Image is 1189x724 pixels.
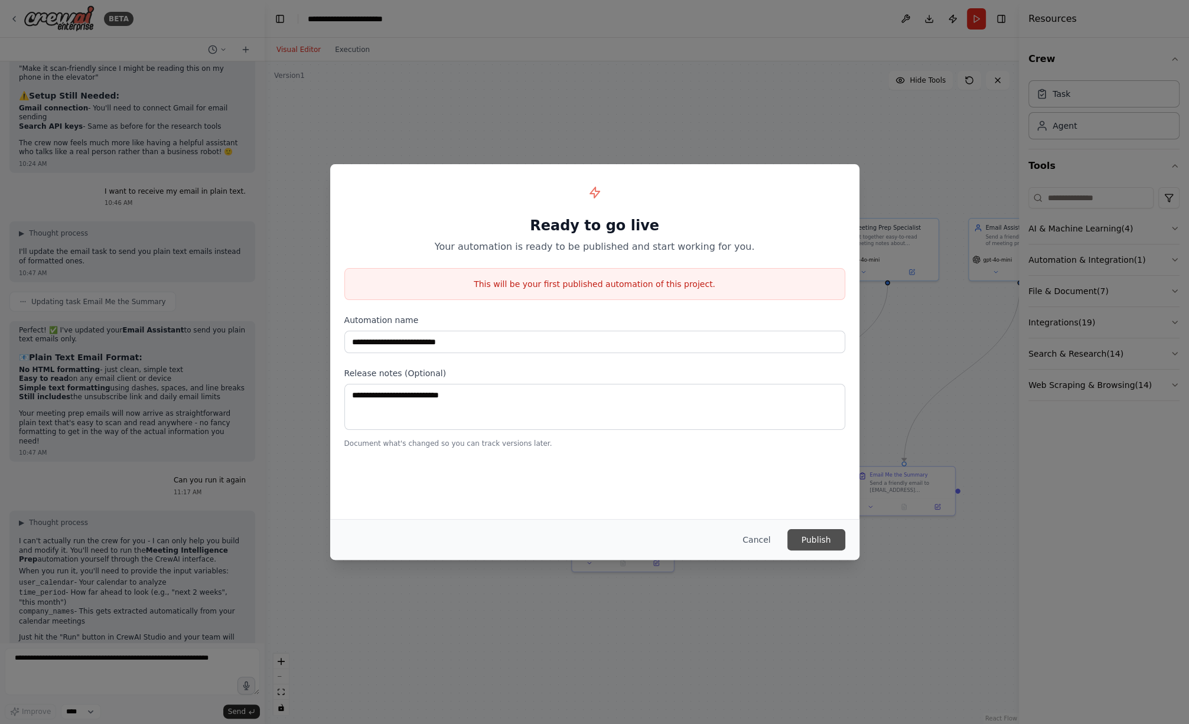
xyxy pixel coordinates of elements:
p: Your automation is ready to be published and start working for you. [344,240,845,254]
label: Release notes (Optional) [344,367,845,379]
h1: Ready to go live [344,216,845,235]
button: Cancel [733,529,780,550]
p: This will be your first published automation of this project. [345,278,845,290]
label: Automation name [344,314,845,326]
p: Document what's changed so you can track versions later. [344,439,845,448]
button: Publish [787,529,845,550]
